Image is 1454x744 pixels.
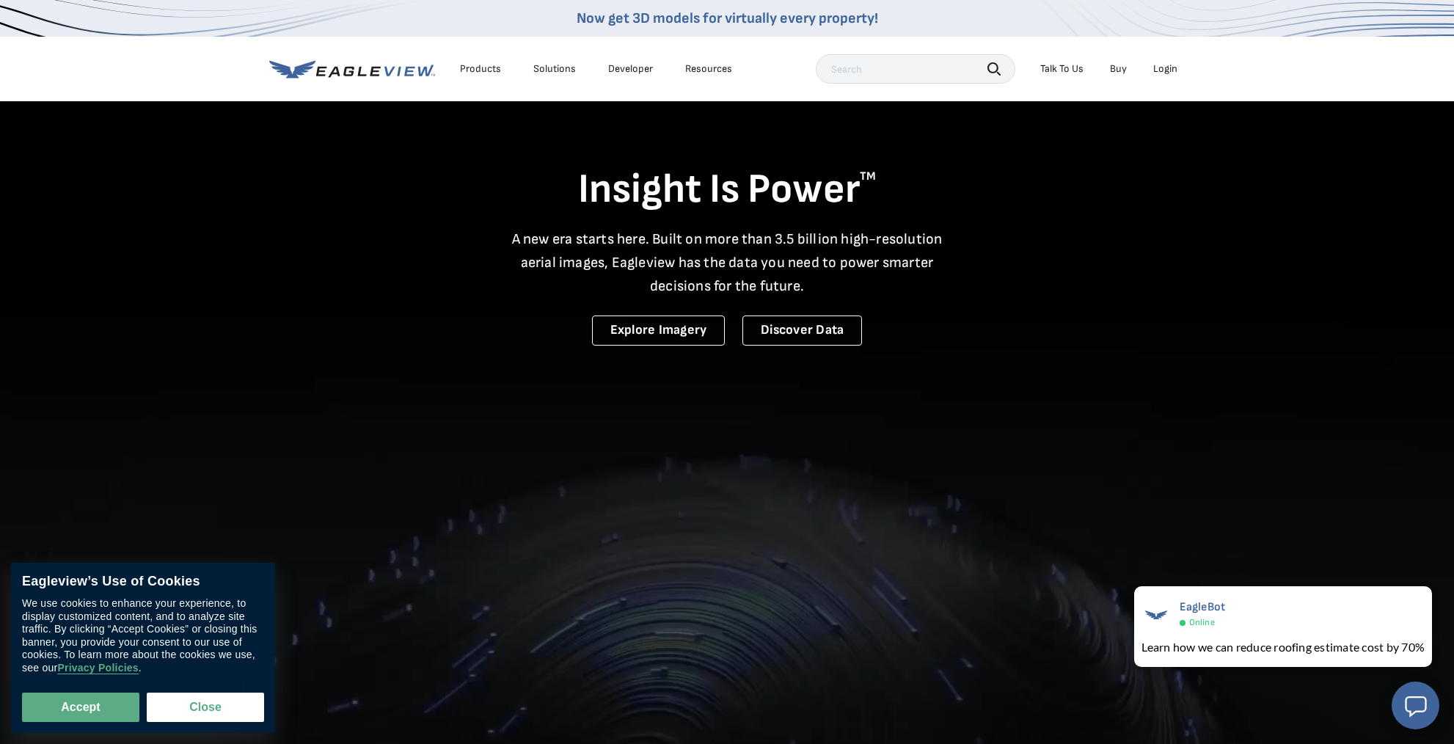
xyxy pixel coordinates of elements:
[592,316,726,346] a: Explore Imagery
[860,169,876,183] sup: TM
[533,62,576,76] div: Solutions
[1189,617,1215,628] span: Online
[57,662,138,674] a: Privacy Policies
[460,62,501,76] div: Products
[269,164,1185,216] h1: Insight Is Power
[147,693,264,722] button: Close
[1153,62,1177,76] div: Login
[1141,600,1171,630] img: EagleBot
[685,62,732,76] div: Resources
[1392,682,1439,729] button: Open chat window
[22,597,264,674] div: We use cookies to enhance your experience, to display customized content, and to analyze site tra...
[1141,638,1425,656] div: Learn how we can reduce roofing estimate cost by 70%
[1040,62,1084,76] div: Talk To Us
[22,693,139,722] button: Accept
[742,316,862,346] a: Discover Data
[1110,62,1127,76] a: Buy
[577,10,878,27] a: Now get 3D models for virtually every property!
[816,54,1015,84] input: Search
[608,62,653,76] a: Developer
[503,227,951,298] p: A new era starts here. Built on more than 3.5 billion high-resolution aerial images, Eagleview ha...
[1180,600,1226,614] span: EagleBot
[22,574,264,590] div: Eagleview’s Use of Cookies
